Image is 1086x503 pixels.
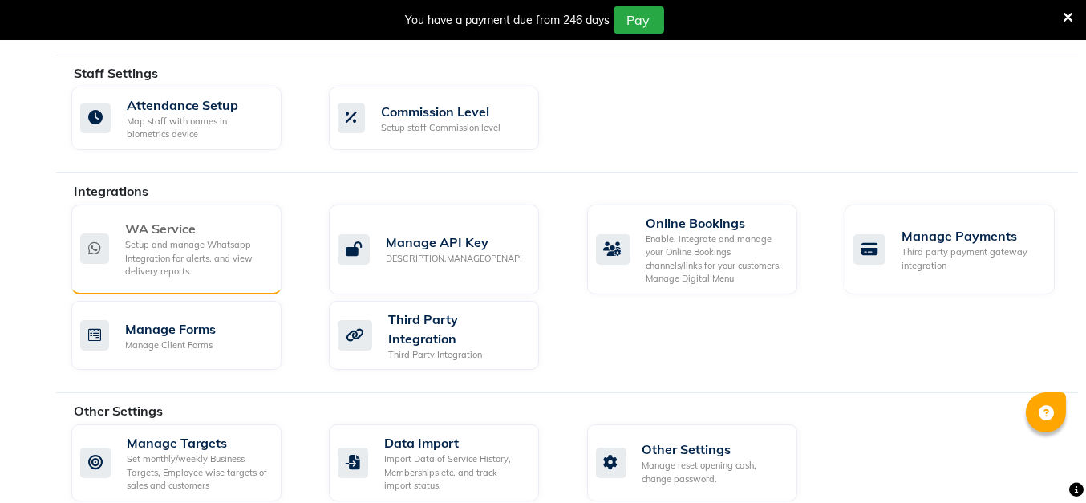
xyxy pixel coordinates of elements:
div: Third party payment gateway integration [902,245,1042,272]
div: Import Data of Service History, Memberships etc. and track import status. [384,452,526,493]
div: Third Party Integration [388,310,526,348]
a: WA ServiceSetup and manage Whatsapp Integration for alerts, and view delivery reports. [71,205,305,294]
a: Third Party IntegrationThird Party Integration [329,301,562,371]
div: Manage reset opening cash, change password. [642,459,784,485]
div: Commission Level [381,102,500,121]
a: Manage TargetsSet monthly/weekly Business Targets, Employee wise targets of sales and customers [71,424,305,501]
a: Commission LevelSetup staff Commission level [329,87,562,150]
a: Other SettingsManage reset opening cash, change password. [587,424,821,501]
div: You have a payment due from 246 days [406,12,610,29]
div: DESCRIPTION.MANAGEOPENAPI [386,252,522,266]
button: Pay [614,6,664,34]
div: Other Settings [642,440,784,459]
a: Manage FormsManage Client Forms [71,301,305,371]
div: WA Service [125,219,269,238]
div: Map staff with names in biometrics device [127,115,269,141]
div: Data Import [384,433,526,452]
div: Set monthly/weekly Business Targets, Employee wise targets of sales and customers [127,452,269,493]
div: Enable, integrate and manage your Online Bookings channels/links for your customers. Manage Digit... [646,233,784,286]
div: Attendance Setup [127,95,269,115]
div: Third Party Integration [388,348,526,362]
a: Attendance SetupMap staff with names in biometrics device [71,87,305,150]
div: Manage Payments [902,226,1042,245]
div: Setup staff Commission level [381,121,500,135]
div: Manage Forms [125,319,216,339]
a: Manage API KeyDESCRIPTION.MANAGEOPENAPI [329,205,562,294]
div: Setup and manage Whatsapp Integration for alerts, and view delivery reports. [125,238,269,278]
a: Data ImportImport Data of Service History, Memberships etc. and track import status. [329,424,562,501]
div: Manage Client Forms [125,339,216,352]
div: Manage API Key [386,233,522,252]
a: Online BookingsEnable, integrate and manage your Online Bookings channels/links for your customer... [587,205,821,294]
a: Manage PaymentsThird party payment gateway integration [845,205,1078,294]
div: Manage Targets [127,433,269,452]
div: Online Bookings [646,213,784,233]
